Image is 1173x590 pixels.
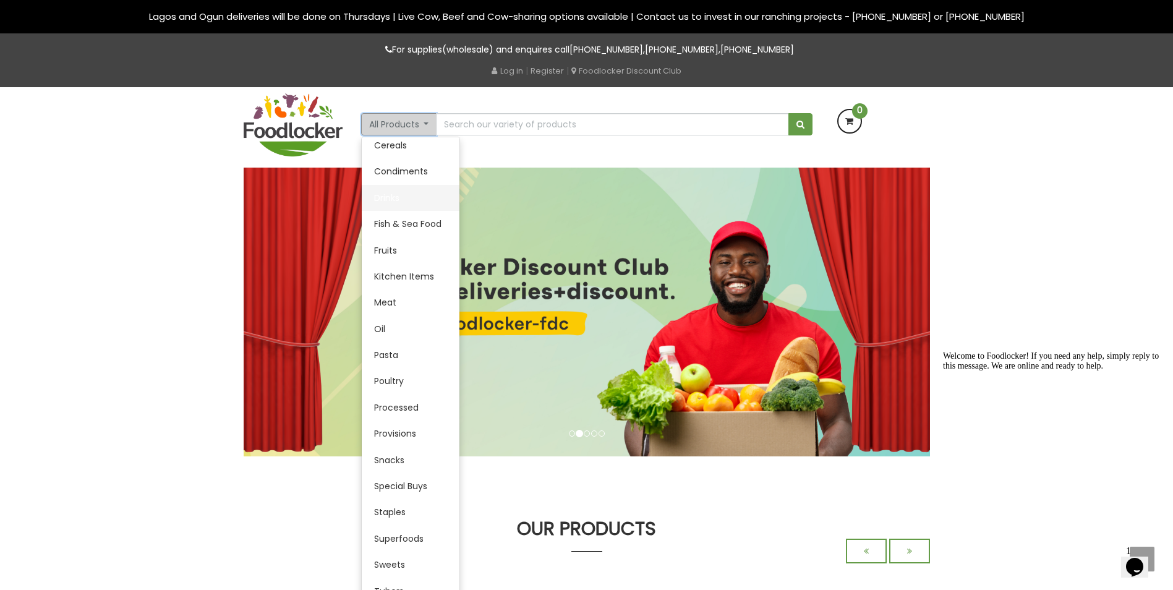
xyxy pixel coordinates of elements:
a: Condiments [362,158,459,184]
a: Processed [362,395,459,421]
img: FoodLocker [244,93,343,156]
a: Fish & Sea Food [362,211,459,237]
span: Welcome to Foodlocker! If you need any help, simply reply to this message. We are online and read... [5,5,221,24]
a: Register [531,65,564,77]
a: Pasta [362,342,459,368]
img: Shipping Subscription [244,168,930,456]
a: [PHONE_NUMBER] [720,43,794,56]
h3: OUR PRODUCTS [244,518,930,539]
a: Special Buys [362,473,459,499]
a: Sweets [362,552,459,578]
button: All Products [361,113,437,135]
a: Foodlocker Discount Club [571,65,681,77]
span: | [526,64,528,77]
iframe: chat widget [1121,541,1161,578]
a: [PHONE_NUMBER] [569,43,643,56]
span: Lagos and Ogun deliveries will be done on Thursdays | Live Cow, Beef and Cow-sharing options avai... [149,10,1025,23]
p: For supplies(wholesale) and enquires call , , [244,43,930,57]
a: Poultry [362,368,459,394]
a: Oil [362,316,459,342]
span: | [566,64,569,77]
span: 0 [852,103,868,119]
div: Welcome to Foodlocker! If you need any help, simply reply to this message. We are online and read... [5,5,228,25]
a: Cereals [362,132,459,158]
a: Staples [362,499,459,525]
a: Snacks [362,447,459,473]
input: Search our variety of products [436,113,788,135]
a: [PHONE_NUMBER] [645,43,719,56]
iframe: chat widget [938,346,1161,534]
a: Superfoods [362,526,459,552]
a: Drinks [362,185,459,211]
a: Kitchen Items [362,263,459,289]
a: Fruits [362,237,459,263]
a: Log in [492,65,523,77]
a: Meat [362,289,459,315]
a: Provisions [362,421,459,447]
